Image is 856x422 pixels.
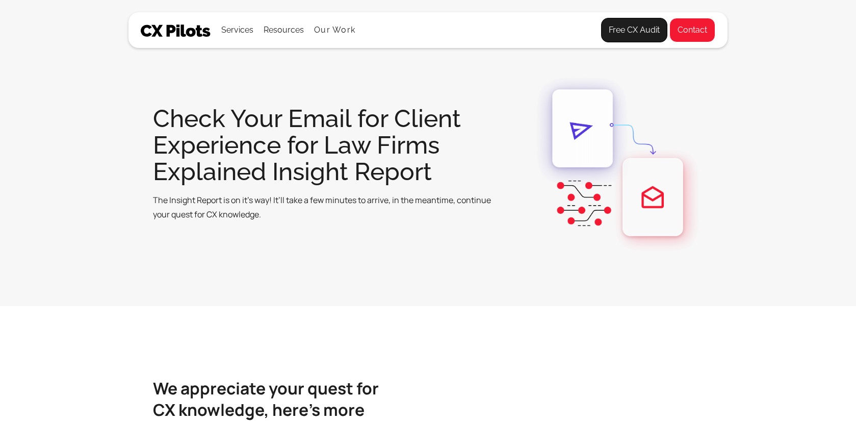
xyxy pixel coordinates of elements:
[601,18,667,42] a: Free CX Audit
[221,23,253,37] div: Services
[264,23,304,37] div: Resources
[153,105,507,185] h1: Check Your Email for Client Experience for Law Firms Explained Insight Report
[221,13,253,47] div: Services
[153,378,379,420] h2: We appreciate your quest for CX knowledge, here’s more
[669,18,715,42] a: Contact
[153,193,507,221] div: The Insight Report is on it’s way! It’ll take a few minutes to arrive, in the meantime, continue ...
[264,13,304,47] div: Resources
[314,26,355,35] a: Our Work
